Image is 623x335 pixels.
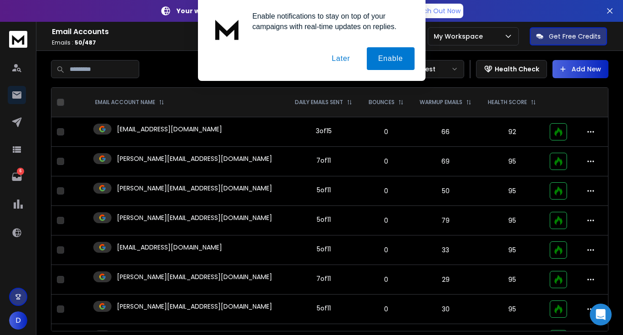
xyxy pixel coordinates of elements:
[117,125,222,134] p: [EMAIL_ADDRESS][DOMAIN_NAME]
[366,245,406,255] p: 0
[411,147,480,176] td: 69
[95,99,164,106] div: EMAIL ACCOUNT NAME
[369,99,395,106] p: BOUNCES
[480,206,544,235] td: 95
[117,213,272,222] p: [PERSON_NAME][EMAIL_ADDRESS][DOMAIN_NAME]
[209,11,245,47] img: notification icon
[245,11,415,32] div: Enable notifications to stay on top of your campaigns with real-time updates on replies.
[366,275,406,284] p: 0
[366,186,406,195] p: 0
[480,147,544,176] td: 95
[317,215,331,224] div: 5 of 11
[411,235,480,265] td: 33
[480,265,544,295] td: 95
[480,295,544,324] td: 95
[367,47,415,70] button: Enable
[480,235,544,265] td: 95
[9,311,27,330] button: D
[8,168,26,186] a: 6
[317,245,331,254] div: 5 of 11
[17,168,24,175] p: 6
[117,243,222,252] p: [EMAIL_ADDRESS][DOMAIN_NAME]
[411,117,480,147] td: 66
[480,117,544,147] td: 92
[411,295,480,324] td: 30
[366,157,406,166] p: 0
[316,156,331,165] div: 7 of 11
[117,302,272,311] p: [PERSON_NAME][EMAIL_ADDRESS][DOMAIN_NAME]
[488,99,527,106] p: HEALTH SCORE
[411,265,480,295] td: 29
[480,176,544,206] td: 95
[320,47,361,70] button: Later
[317,304,331,313] div: 5 of 11
[295,99,343,106] p: DAILY EMAILS SENT
[420,99,462,106] p: WARMUP EMAILS
[411,176,480,206] td: 50
[117,154,272,163] p: [PERSON_NAME][EMAIL_ADDRESS][DOMAIN_NAME]
[316,126,332,135] div: 3 of 15
[366,127,406,136] p: 0
[117,184,272,193] p: [PERSON_NAME][EMAIL_ADDRESS][DOMAIN_NAME]
[411,206,480,235] td: 79
[316,274,331,283] div: 7 of 11
[366,216,406,225] p: 0
[590,304,612,325] div: Open Intercom Messenger
[317,185,331,195] div: 5 of 11
[366,305,406,314] p: 0
[117,272,272,281] p: [PERSON_NAME][EMAIL_ADDRESS][DOMAIN_NAME]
